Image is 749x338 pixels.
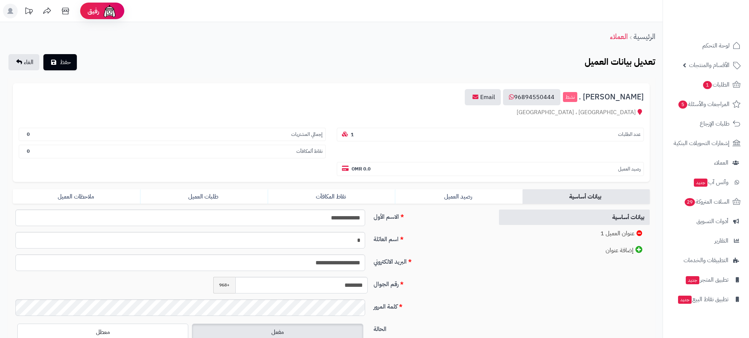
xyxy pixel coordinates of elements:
label: كلمة المرور [371,299,491,311]
b: 1 [351,131,354,138]
span: لوحة التحكم [702,41,730,51]
span: 5 [678,101,687,109]
small: عدد الطلبات [618,131,641,138]
img: ai-face.png [102,4,117,18]
a: الغاء [8,54,39,70]
a: التطبيقات والخدمات [667,251,745,269]
span: حفظ [60,58,71,67]
label: رقم الجوال [371,277,491,289]
label: اسم العائلة [371,232,491,244]
small: نقاط ألمكافآت [296,148,322,155]
a: المراجعات والأسئلة5 [667,95,745,113]
span: تطبيق نقاط البيع [677,294,728,304]
a: إضافة عنوان [499,242,650,258]
small: رصيد العميل [618,166,641,173]
b: 0 [27,148,30,155]
a: الطلبات1 [667,76,745,94]
span: تطبيق المتجر [685,275,728,285]
a: العملاء [610,31,628,42]
span: رفيق [88,7,99,15]
button: حفظ [43,54,77,70]
a: Email [465,89,501,105]
span: السلات المتروكة [684,197,730,207]
label: البريد الالكتروني [371,254,491,266]
span: التقارير [714,236,728,246]
span: جديد [694,179,707,187]
a: إشعارات التحويلات البنكية [667,134,745,152]
a: العملاء [667,154,745,172]
span: 1 [703,81,712,89]
a: تطبيق نقاط البيعجديد [667,291,745,308]
a: وآتس آبجديد [667,173,745,191]
a: الرئيسية [634,31,655,42]
a: 96894550444 [503,89,560,105]
span: جديد [678,296,692,304]
img: logo-2.png [699,21,742,36]
span: الطلبات [702,80,730,90]
span: العملاء [714,158,728,168]
span: 29 [685,198,695,206]
span: طلبات الإرجاع [700,119,730,129]
small: إجمالي المشتريات [291,131,322,138]
a: تحديثات المنصة [19,4,38,20]
span: الغاء [24,58,33,67]
span: المراجعات والأسئلة [678,99,730,109]
span: +968 [213,277,235,293]
span: التطبيقات والخدمات [684,255,728,265]
span: [PERSON_NAME] . [579,93,644,101]
a: نقاط المكافآت [268,189,395,204]
b: 0.0 OMR [352,165,371,172]
a: لوحة التحكم [667,37,745,54]
a: رصيد العميل [395,189,522,204]
a: أدوات التسويق [667,212,745,230]
span: وآتس آب [693,177,728,187]
span: إشعارات التحويلات البنكية [674,138,730,148]
a: التقارير [667,232,745,250]
a: طلبات العميل [140,189,267,204]
a: ملاحظات العميل [13,189,140,204]
label: الحالة [371,322,491,334]
span: جديد [686,276,699,284]
label: الاسم الأول [371,210,491,221]
span: معطل [96,328,110,337]
a: تطبيق المتجرجديد [667,271,745,289]
a: السلات المتروكة29 [667,193,745,211]
span: أدوات التسويق [696,216,728,226]
small: نشط [563,92,577,102]
a: عنوان العميل 1 [499,226,650,242]
b: تعديل بيانات العميل [585,55,655,68]
a: طلبات الإرجاع [667,115,745,133]
span: الأقسام والمنتجات [689,60,730,70]
a: بيانات أساسية [522,189,650,204]
a: بيانات أساسية [499,210,650,225]
b: 0 [27,131,30,138]
span: مفعل [271,328,284,337]
div: [GEOGRAPHIC_DATA] ، [GEOGRAPHIC_DATA] [19,108,644,117]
